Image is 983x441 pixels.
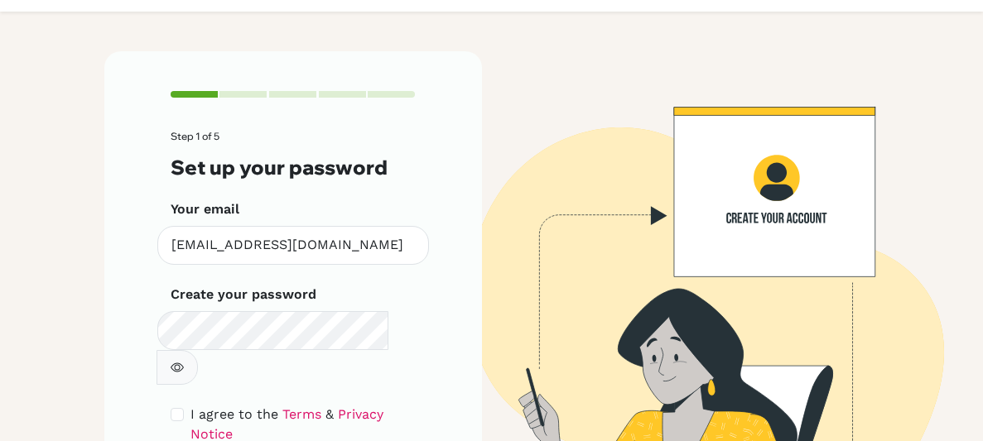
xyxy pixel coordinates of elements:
h3: Set up your password [171,156,416,180]
label: Your email [171,199,239,219]
span: Step 1 of 5 [171,130,219,142]
span: & [325,406,334,422]
label: Create your password [171,285,316,304]
span: I agree to the [190,406,278,422]
input: Insert your email* [157,226,429,265]
a: Terms [282,406,321,422]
